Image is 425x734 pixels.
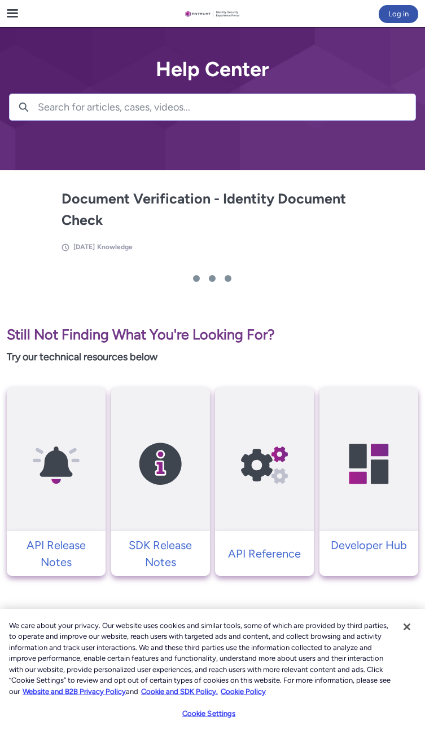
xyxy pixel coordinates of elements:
[319,408,418,520] img: Developer Hub
[117,537,204,571] p: SDK Release Notes
[319,537,418,554] a: Developer Hub
[38,94,415,120] input: Search for articles, cases, videos...
[7,350,418,365] p: Try our technical resources below
[97,242,133,252] li: Knowledge
[215,545,314,562] a: API Reference
[62,188,363,231] h2: Document Verification - Identity Document Check
[174,702,244,725] button: Cookie Settings
[9,620,395,697] div: We care about your privacy. Our website uses cookies and similar tools, some of which are provide...
[221,545,308,562] p: API Reference
[12,537,100,571] p: API Release Notes
[111,537,210,571] a: SDK Release Notes
[7,409,106,520] img: API Release Notes
[7,537,106,571] a: API Release Notes
[73,243,95,251] span: [DATE]
[325,537,413,554] p: Developer Hub
[111,409,210,520] img: SDK Release Notes
[10,94,38,120] button: Search
[141,687,218,696] a: Cookie and SDK Policy.
[7,324,418,346] p: Still Not Finding What You're Looking For?
[379,5,418,23] button: Log in
[221,687,266,696] a: Cookie Policy
[395,614,419,639] button: Close
[23,687,126,696] a: More information about our cookie policy., opens in a new tab
[9,54,416,85] h2: Help Center
[215,409,314,520] img: API Reference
